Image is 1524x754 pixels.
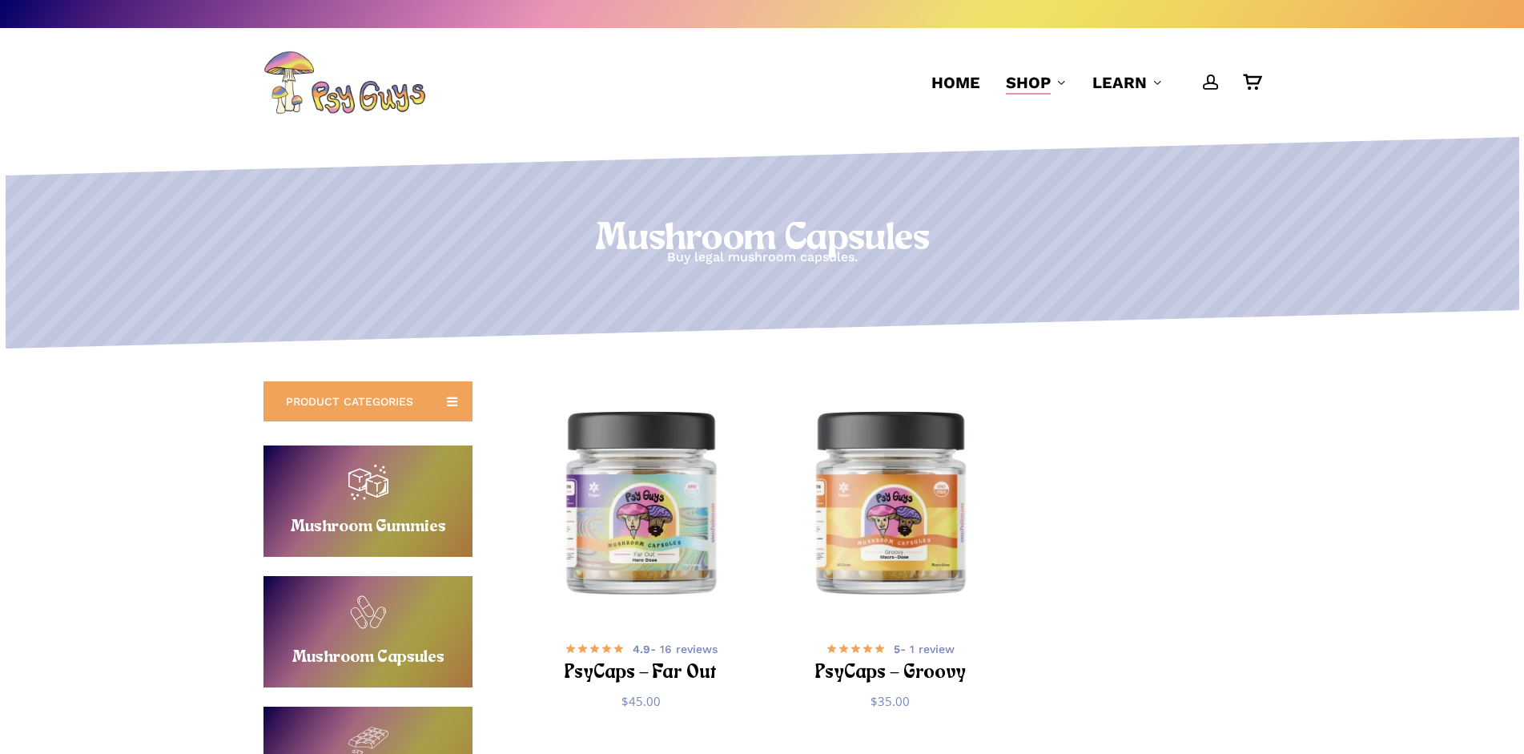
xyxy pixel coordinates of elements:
[524,385,758,619] img: Psy Guys Mushroom Capsules, Hero Dose bottle
[931,73,980,92] span: Home
[931,71,980,94] a: Home
[633,641,718,657] span: - 16 reviews
[1006,73,1051,92] span: Shop
[621,693,661,709] bdi: 45.00
[621,693,629,709] span: $
[871,693,910,709] bdi: 35.00
[524,385,758,619] a: PsyCaps - Far Out
[263,381,472,421] a: PRODUCT CATEGORIES
[1006,71,1067,94] a: Shop
[871,693,878,709] span: $
[894,641,955,657] span: - 1 review
[1092,73,1147,92] span: Learn
[774,385,1008,619] a: PsyCaps - Groovy
[633,643,650,655] b: 4.9
[544,659,738,688] h2: PsyCaps – Far Out
[919,28,1261,137] nav: Main Menu
[263,50,425,115] img: PsyGuys
[544,639,738,681] a: 4.9- 16 reviews PsyCaps – Far Out
[894,643,900,655] b: 5
[1243,74,1261,91] a: Cart
[794,639,988,681] a: 5- 1 review PsyCaps – Groovy
[1092,71,1163,94] a: Learn
[286,393,413,409] span: PRODUCT CATEGORIES
[794,659,988,688] h2: PsyCaps – Groovy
